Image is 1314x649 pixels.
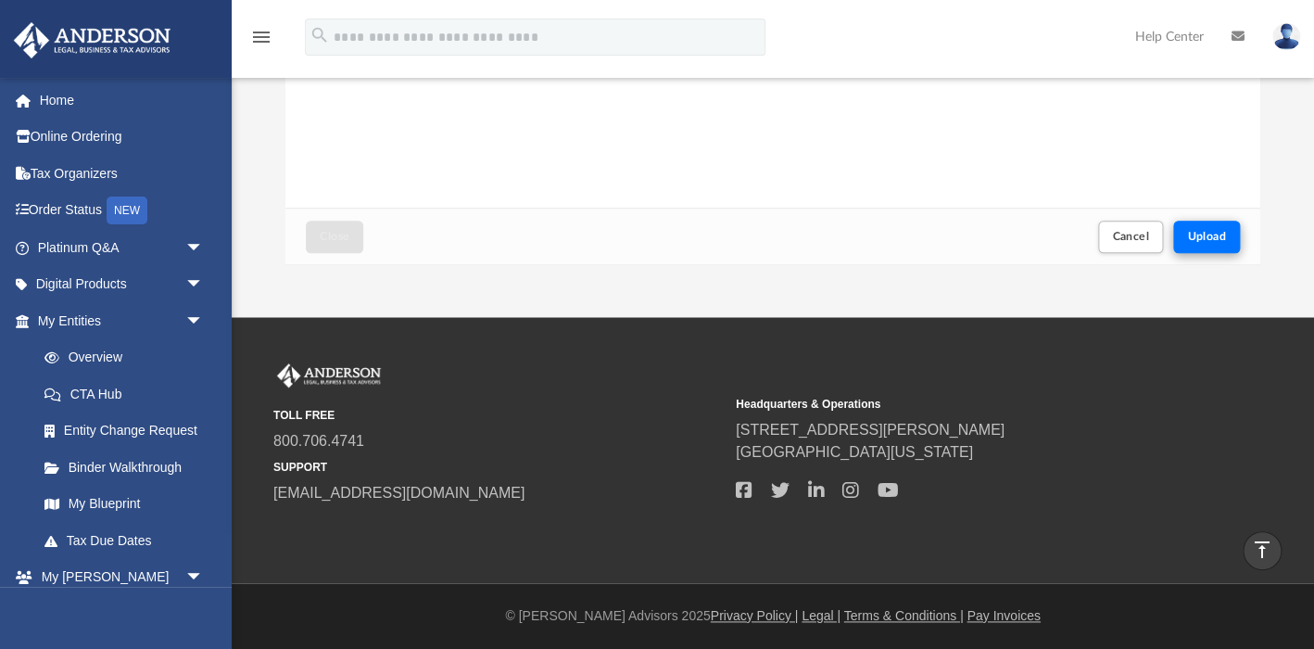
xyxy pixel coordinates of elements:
small: Headquarters & Operations [736,396,1185,413]
a: Tax Organizers [13,155,232,192]
span: Upload [1187,231,1226,242]
i: vertical_align_top [1251,539,1273,561]
img: Anderson Advisors Platinum Portal [8,22,176,58]
a: Home [13,82,232,119]
a: My Blueprint [26,486,222,523]
small: TOLL FREE [273,407,723,424]
i: search [310,25,330,45]
a: Order StatusNEW [13,192,232,230]
button: Close [306,221,363,253]
img: Anderson Advisors Platinum Portal [273,363,385,388]
span: arrow_drop_down [185,559,222,597]
div: © [PERSON_NAME] Advisors 2025 [232,606,1314,626]
button: Upload [1173,221,1240,253]
a: menu [250,35,272,48]
a: Digital Productsarrow_drop_down [13,266,232,303]
a: [GEOGRAPHIC_DATA][US_STATE] [736,444,973,460]
div: NEW [107,197,147,224]
a: Entity Change Request [26,413,232,450]
a: My [PERSON_NAME] Teamarrow_drop_down [13,559,222,618]
a: Binder Walkthrough [26,449,232,486]
button: Cancel [1098,221,1163,253]
span: Cancel [1112,231,1149,242]
a: Tax Due Dates [26,522,232,559]
a: Platinum Q&Aarrow_drop_down [13,229,232,266]
span: arrow_drop_down [185,302,222,340]
img: User Pic [1272,23,1300,50]
a: Online Ordering [13,119,232,156]
a: [EMAIL_ADDRESS][DOMAIN_NAME] [273,485,524,501]
i: menu [250,26,272,48]
a: Privacy Policy | [711,608,799,623]
a: Terms & Conditions | [844,608,964,623]
span: arrow_drop_down [185,229,222,267]
a: 800.706.4741 [273,433,364,449]
a: [STREET_ADDRESS][PERSON_NAME] [736,422,1004,438]
a: vertical_align_top [1243,531,1282,570]
span: Close [320,231,349,242]
a: Pay Invoices [967,608,1040,623]
a: My Entitiesarrow_drop_down [13,302,232,339]
span: arrow_drop_down [185,266,222,304]
a: Legal | [802,608,840,623]
small: SUPPORT [273,459,723,476]
a: CTA Hub [26,375,232,413]
a: Overview [26,339,232,376]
